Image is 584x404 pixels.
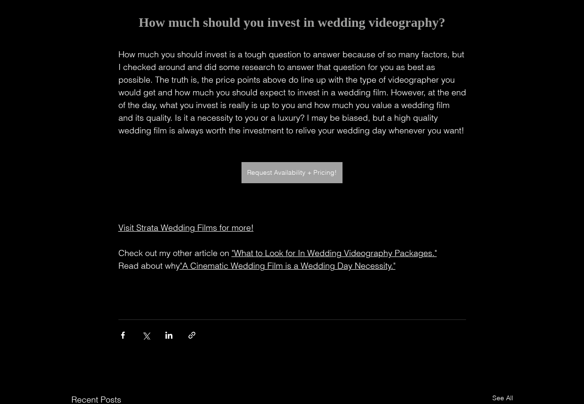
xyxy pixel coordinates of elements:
[141,331,150,340] button: Share via X (Twitter)
[187,331,196,340] button: Share via link
[118,49,468,136] span: How much you should invest is a tough question to answer because of so many factors, but I checke...
[118,260,180,271] span: Read about why
[241,162,343,183] a: Request Availability + Pricing!
[139,15,445,30] span: How much should you invest in wedding videography?
[118,248,229,258] span: Check out my other article on
[247,168,337,178] div: Request Availability + Pricing!
[232,248,437,258] a: "What to Look for In Wedding Videography Packages."
[118,222,254,233] a: Visit Strata Wedding Films for more!
[164,331,173,340] button: Share via LinkedIn
[118,331,127,340] button: Share via Facebook
[180,260,396,271] a: "A Cinematic Wedding Film is a Wedding Day Necessity."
